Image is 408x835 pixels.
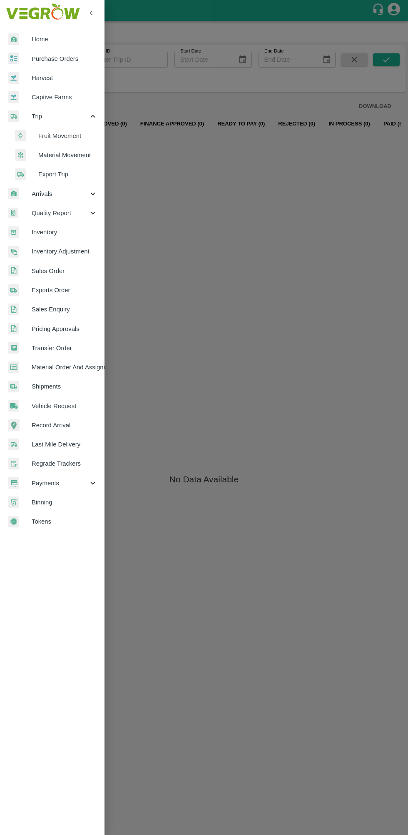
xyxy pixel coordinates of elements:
[8,188,19,200] img: whArrival
[8,53,19,65] img: reciept
[32,382,97,391] span: Shipments
[8,381,19,393] img: shipments
[8,226,19,238] img: whInventory
[8,265,19,277] img: sales
[32,344,97,353] span: Transfer Order
[8,496,19,508] img: bin
[8,303,19,316] img: sales
[32,189,88,198] span: Arrivals
[15,130,26,142] img: fruit
[8,110,19,123] img: delivery
[8,208,18,218] img: qualityReport
[32,459,97,468] span: Regrade Trackers
[38,170,97,179] span: Export Trip
[32,228,97,237] span: Inventory
[32,54,97,63] span: Purchase Orders
[8,458,19,470] img: whTracker
[32,266,97,276] span: Sales Order
[32,401,97,411] span: Vehicle Request
[32,93,97,102] span: Captive Farms
[32,305,97,314] span: Sales Enquiry
[8,284,19,296] img: shipments
[8,477,19,489] img: payment
[7,145,104,165] a: materialMaterial Movement
[8,246,19,258] img: inventory
[32,498,97,507] span: Binning
[32,208,88,218] span: Quality Report
[32,286,97,295] span: Exports Order
[32,35,97,44] span: Home
[8,91,19,103] img: harvest
[32,517,97,526] span: Tokens
[32,324,97,333] span: Pricing Approvals
[8,342,19,354] img: whTransfer
[8,33,19,45] img: whArrival
[7,165,104,184] a: deliveryExport Trip
[32,479,88,488] span: Payments
[8,361,19,374] img: centralMaterial
[8,439,19,451] img: delivery
[15,149,26,161] img: material
[8,419,20,431] img: recordArrival
[32,247,97,256] span: Inventory Adjustment
[32,73,97,83] span: Harvest
[32,421,97,430] span: Record Arrival
[8,516,19,528] img: tokens
[8,400,19,412] img: vehicle
[38,131,97,140] span: Fruit Movement
[38,150,97,160] span: Material Movement
[8,323,19,335] img: sales
[32,112,88,121] span: Trip
[32,363,97,372] span: Material Order And Assignment
[8,72,19,84] img: harvest
[32,440,97,449] span: Last Mile Delivery
[15,168,26,181] img: delivery
[7,126,104,145] a: fruitFruit Movement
